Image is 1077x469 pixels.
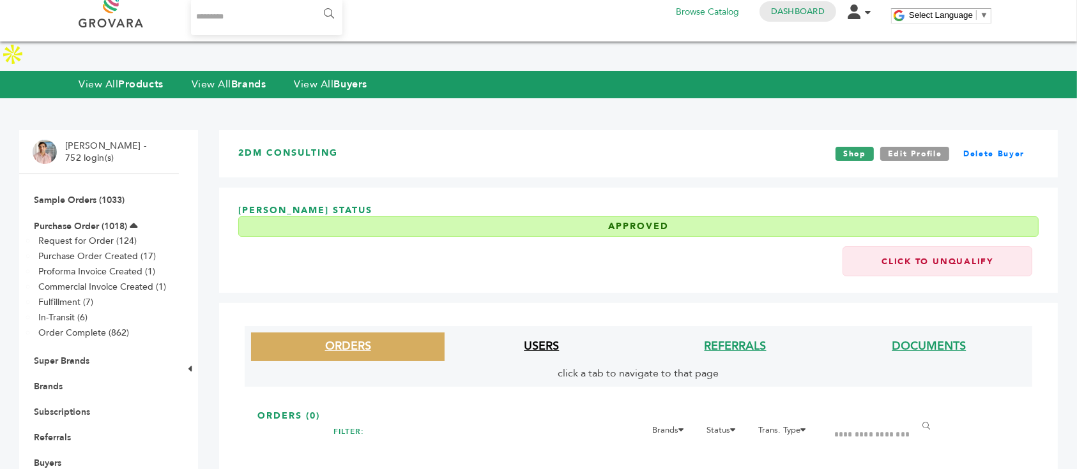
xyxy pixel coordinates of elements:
[294,77,367,91] a: View AllBuyers
[38,235,137,247] a: Request for Order (124)
[38,250,156,262] a: Purchase Order Created (17)
[892,338,966,354] a: DOCUMENTS
[38,327,129,339] a: Order Complete (862)
[34,406,90,418] a: Subscriptions
[34,431,71,443] a: Referrals
[333,422,364,441] h2: FILTER:
[836,147,874,161] a: Shop
[334,77,367,91] strong: Buyers
[38,296,93,308] a: Fulfillment (7)
[34,194,125,206] a: Sample Orders (1033)
[980,10,988,20] span: ▼
[558,366,719,380] span: click a tab to navigate to that page
[65,140,149,165] li: [PERSON_NAME] - 752 login(s)
[34,380,63,392] a: Brands
[34,220,127,232] a: Purchase Order (1018)
[524,338,559,354] a: USERS
[38,311,88,324] a: In-Transit (6)
[880,147,950,161] a: Edit Profile
[192,77,266,91] a: View AllBrands
[825,422,923,447] input: Filter by keywords
[956,147,1032,161] a: Delete Buyer
[843,246,1032,276] a: Click to Unqualify
[38,281,166,293] a: Commercial Invoice Created (1)
[705,338,767,354] a: REFERRALS
[238,216,1039,237] div: Approved
[257,410,1020,422] h1: ORDERS (0)
[79,77,164,91] a: View AllProducts
[646,422,698,444] li: Brands
[700,422,749,444] li: Status
[909,10,973,20] span: Select Language
[238,147,338,161] h3: 2DM Consulting
[752,422,820,444] li: Trans. Type
[909,10,988,20] a: Select Language​
[771,6,825,17] a: Dashboard
[976,10,977,20] span: ​
[325,338,371,354] a: ORDERS
[231,77,266,91] strong: Brands
[34,355,89,367] a: Super Brands
[34,457,61,469] a: Buyers
[38,265,155,278] a: Proforma Invoice Created (1)
[676,5,739,19] a: Browse Catalog
[238,204,1039,246] h3: [PERSON_NAME] Status
[118,77,163,91] strong: Products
